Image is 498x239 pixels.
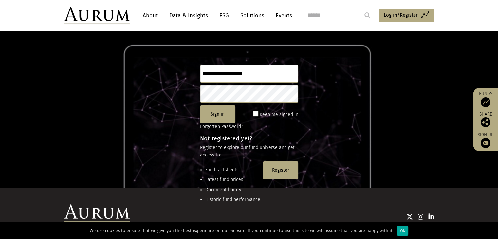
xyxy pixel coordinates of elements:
img: Aurum Logo [64,204,130,222]
a: Data & Insights [166,9,211,22]
label: Keep me signed in [260,111,298,119]
input: Submit [361,9,374,22]
img: Sign up to our newsletter [481,138,490,148]
a: Sign up [476,132,495,148]
button: Register [263,161,298,179]
li: Fund factsheets [205,166,260,174]
a: ESG [216,9,232,22]
div: Share [476,112,495,127]
li: Historic fund performance [205,196,260,203]
button: Sign in [200,105,235,123]
span: Log in/Register [384,11,418,19]
a: Solutions [237,9,267,22]
p: Register to explore our fund universe and get access to: [200,144,298,159]
img: Share this post [481,117,490,127]
div: Ok [397,226,408,236]
a: About [139,9,161,22]
a: Events [272,9,292,22]
h4: Not registered yet? [200,136,298,141]
a: Funds [476,91,495,107]
a: Forgotten Password? [200,124,243,129]
li: Document library [205,186,260,193]
img: Access Funds [481,97,490,107]
img: Linkedin icon [428,213,434,220]
img: Instagram icon [418,213,424,220]
li: Latest fund prices [205,176,260,183]
img: Aurum [64,7,130,24]
img: Twitter icon [406,213,413,220]
a: Log in/Register [379,9,434,22]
